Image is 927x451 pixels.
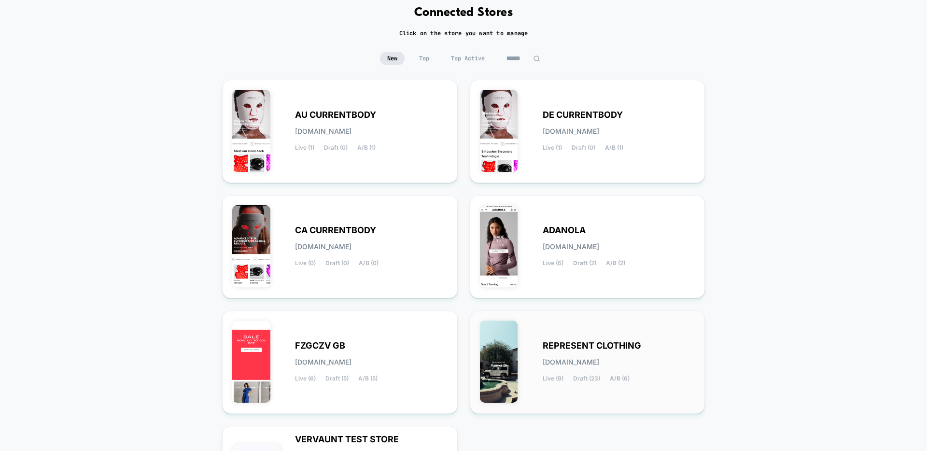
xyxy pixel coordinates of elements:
[480,205,518,287] img: ADANOLA
[543,243,599,250] span: [DOMAIN_NAME]
[295,342,345,349] span: FZGCZV GB
[295,227,376,234] span: CA CURRENTBODY
[543,128,599,135] span: [DOMAIN_NAME]
[610,375,630,382] span: A/B (6)
[295,436,399,443] span: VERVAUNT TEST STORE
[232,90,270,172] img: AU_CURRENTBODY
[480,321,518,403] img: REPRESENT_CLOTHING
[606,260,625,267] span: A/B (2)
[295,375,316,382] span: Live (6)
[358,375,378,382] span: A/B (5)
[295,260,316,267] span: Live (0)
[232,205,270,287] img: CA_CURRENTBODY
[324,144,348,151] span: Draft (0)
[380,52,405,65] span: New
[573,260,596,267] span: Draft (2)
[295,144,314,151] span: Live (1)
[412,52,436,65] span: Top
[295,359,351,366] span: [DOMAIN_NAME]
[572,144,595,151] span: Draft (0)
[543,359,599,366] span: [DOMAIN_NAME]
[359,260,379,267] span: A/B (0)
[543,144,562,151] span: Live (1)
[295,112,376,118] span: AU CURRENTBODY
[605,144,623,151] span: A/B (1)
[543,342,641,349] span: REPRESENT CLOTHING
[325,260,349,267] span: Draft (0)
[543,260,563,267] span: Live (6)
[543,112,623,118] span: DE CURRENTBODY
[480,90,518,172] img: DE_CURRENTBODY
[444,52,492,65] span: Top Active
[295,243,351,250] span: [DOMAIN_NAME]
[573,375,600,382] span: Draft (23)
[399,29,528,37] h2: Click on the store you want to manage
[357,144,376,151] span: A/B (1)
[325,375,349,382] span: Draft (5)
[295,128,351,135] span: [DOMAIN_NAME]
[533,55,540,62] img: edit
[543,375,563,382] span: Live (9)
[543,227,586,234] span: ADANOLA
[414,6,513,20] h1: Connected Stores
[232,321,270,403] img: FZGCZV_GB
